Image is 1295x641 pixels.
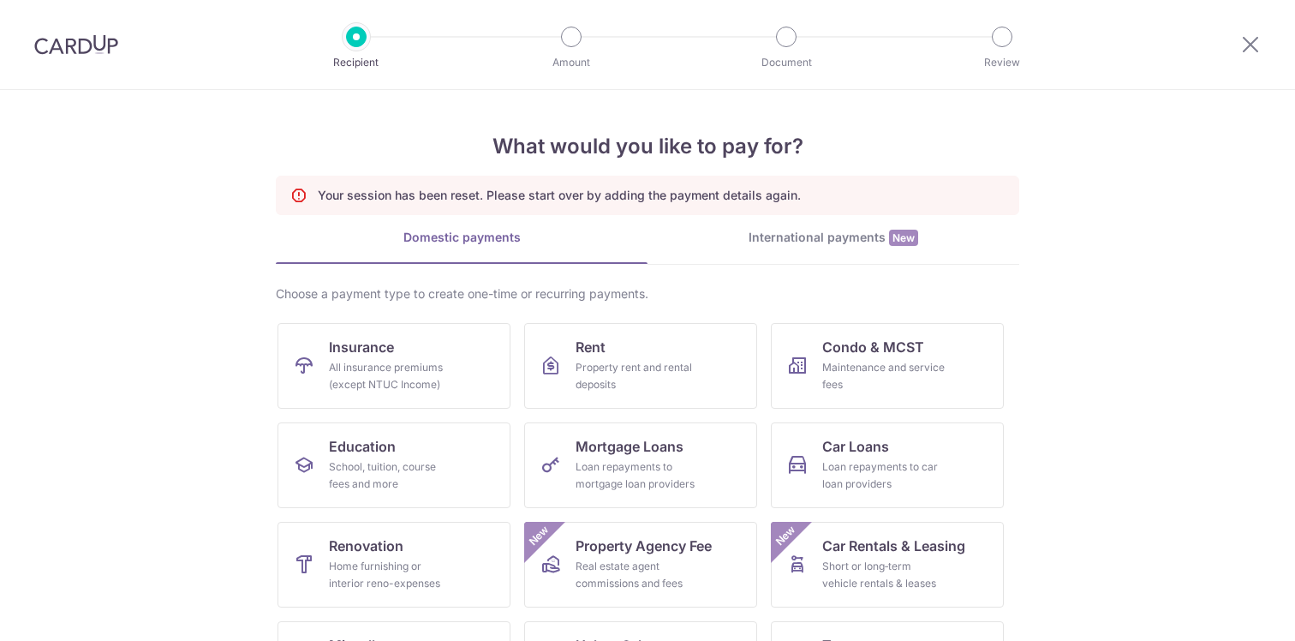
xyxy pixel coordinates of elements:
a: RentProperty rent and rental deposits [524,323,757,409]
span: Condo & MCST [822,337,924,357]
a: Condo & MCSTMaintenance and service fees [771,323,1004,409]
div: Loan repayments to car loan providers [822,458,946,493]
a: EducationSchool, tuition, course fees and more [277,422,510,508]
div: Domestic payments [276,229,647,246]
span: Mortgage Loans [576,436,683,457]
span: Insurance [329,337,394,357]
a: Car Rentals & LeasingShort or long‑term vehicle rentals & leasesNew [771,522,1004,608]
h4: What would you like to pay for? [276,131,1019,162]
span: Property Agency Fee [576,536,712,556]
span: Education [329,436,396,457]
p: Review [939,54,1065,71]
span: New [772,522,800,550]
div: Real estate agent commissions and fees [576,558,699,592]
a: Mortgage LoansLoan repayments to mortgage loan providers [524,422,757,508]
span: Car Rentals & Leasing [822,536,965,556]
p: Amount [508,54,635,71]
div: Property rent and rental deposits [576,359,699,393]
a: Property Agency FeeReal estate agent commissions and feesNew [524,522,757,608]
div: Home furnishing or interior reno-expenses [329,558,452,592]
span: New [889,230,918,246]
div: Short or long‑term vehicle rentals & leases [822,558,946,592]
div: All insurance premiums (except NTUC Income) [329,359,452,393]
span: Rent [576,337,606,357]
span: New [525,522,553,550]
span: Car Loans [822,436,889,457]
div: School, tuition, course fees and more [329,458,452,493]
div: International payments [647,229,1019,247]
p: Document [723,54,850,71]
p: Recipient [293,54,420,71]
a: RenovationHome furnishing or interior reno-expenses [277,522,510,608]
a: InsuranceAll insurance premiums (except NTUC Income) [277,323,510,409]
div: Maintenance and service fees [822,359,946,393]
p: Your session has been reset. Please start over by adding the payment details again. [318,187,801,204]
div: Loan repayments to mortgage loan providers [576,458,699,493]
a: Car LoansLoan repayments to car loan providers [771,422,1004,508]
span: Renovation [329,536,403,556]
img: CardUp [34,34,118,55]
div: Choose a payment type to create one-time or recurring payments. [276,285,1019,303]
